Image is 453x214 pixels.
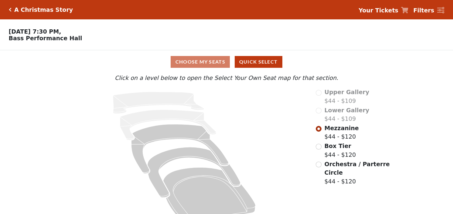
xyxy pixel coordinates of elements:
[413,7,434,14] strong: Filters
[325,106,370,123] label: $44 - $109
[14,6,73,13] h5: A Christmas Story
[325,89,370,95] span: Upper Gallery
[61,74,392,82] p: Click on a level below to open the Select Your Own Seat map for that section.
[325,124,359,141] label: $44 - $120
[235,56,282,68] button: Quick Select
[325,142,356,159] label: $44 - $120
[325,107,370,114] span: Lower Gallery
[359,7,398,14] strong: Your Tickets
[325,125,359,131] span: Mezzanine
[9,8,12,12] a: Click here to go back to filters
[113,92,204,114] path: Upper Gallery - Seats Available: 0
[359,6,408,15] a: Your Tickets
[325,161,390,176] span: Orchestra / Parterre Circle
[325,143,351,149] span: Box Tier
[413,6,444,15] a: Filters
[325,160,391,186] label: $44 - $120
[325,88,370,105] label: $44 - $109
